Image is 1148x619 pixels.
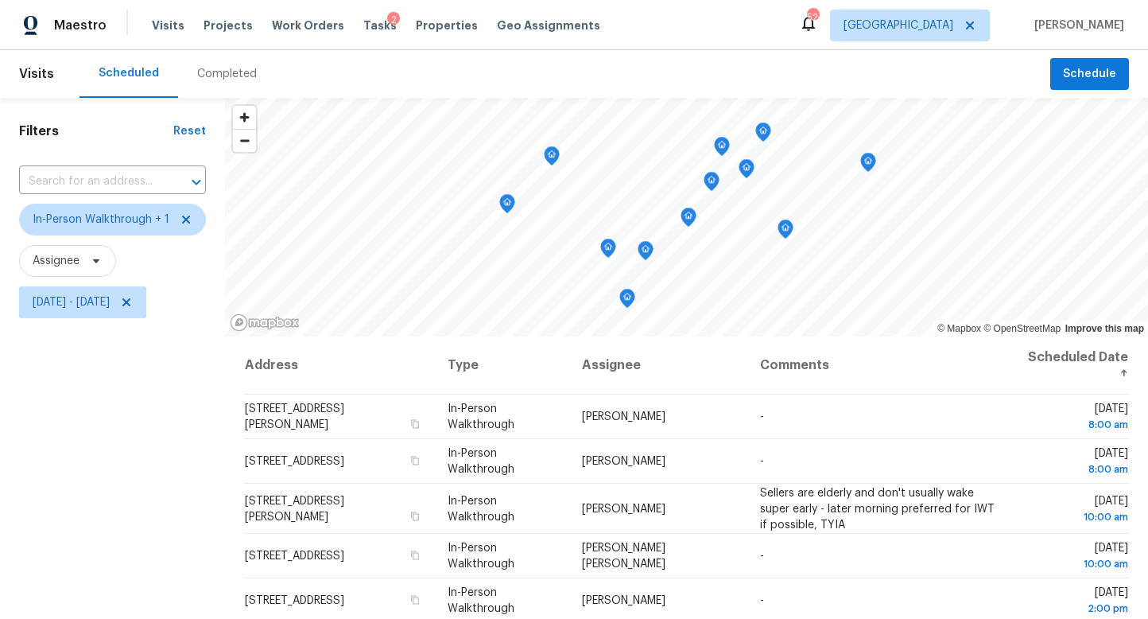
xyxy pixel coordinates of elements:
input: Search for an address... [19,169,161,194]
span: Projects [204,18,253,33]
span: Schedule [1063,64,1116,84]
span: [DATE] [1026,403,1128,433]
a: Mapbox [937,323,981,334]
span: [STREET_ADDRESS] [245,595,344,606]
div: Map marker [778,220,793,244]
th: Type [435,337,569,395]
span: In-Person Walkthrough [448,448,514,475]
div: Map marker [739,159,754,184]
button: Copy Address [408,508,422,523]
span: [PERSON_NAME] [582,456,665,467]
span: [PERSON_NAME] [582,411,665,422]
div: Reset [173,123,206,139]
span: [PERSON_NAME] [1028,18,1124,33]
a: Mapbox homepage [230,313,300,332]
th: Scheduled Date ↑ [1013,337,1129,395]
div: 2:00 pm [1026,601,1128,617]
button: Copy Address [408,417,422,431]
span: [DATE] [1026,448,1128,477]
span: [STREET_ADDRESS] [245,551,344,562]
span: In-Person Walkthrough [448,403,514,430]
span: Tasks [363,20,397,31]
span: [DATE] [1026,495,1128,524]
h1: Filters [19,123,173,139]
span: [DATE] - [DATE] [33,294,110,310]
div: Map marker [600,239,616,263]
th: Address [244,337,435,395]
div: Map marker [681,208,696,232]
span: In-Person Walkthrough + 1 [33,212,169,228]
button: Copy Address [408,454,422,468]
div: 52 [807,10,818,25]
span: Zoom out [233,130,256,152]
div: Map marker [714,137,730,162]
span: [STREET_ADDRESS][PERSON_NAME] [245,403,344,430]
button: Zoom out [233,129,256,152]
div: Map marker [619,289,635,313]
span: - [760,456,764,467]
span: Geo Assignments [497,18,600,33]
span: [GEOGRAPHIC_DATA] [844,18,953,33]
a: OpenStreetMap [983,323,1061,334]
span: [PERSON_NAME] [582,503,665,514]
div: 2 [387,12,400,28]
button: Open [185,171,207,193]
div: 8:00 am [1026,417,1128,433]
span: Visits [152,18,184,33]
div: 8:00 am [1026,461,1128,477]
span: [STREET_ADDRESS] [245,456,344,467]
span: [PERSON_NAME] [582,595,665,606]
div: Map marker [638,241,654,266]
span: In-Person Walkthrough [448,587,514,614]
span: Assignee [33,253,80,269]
th: Assignee [569,337,747,395]
a: Improve this map [1065,323,1144,334]
div: Map marker [860,153,876,177]
div: Map marker [704,172,719,197]
div: Completed [197,66,257,82]
span: [DATE] [1026,587,1128,617]
span: - [760,411,764,422]
span: [STREET_ADDRESS][PERSON_NAME] [245,495,344,522]
span: Work Orders [272,18,344,33]
div: Scheduled [99,65,159,81]
button: Zoom in [233,106,256,129]
div: Map marker [755,123,771,147]
div: 10:00 am [1026,556,1128,572]
button: Schedule [1050,58,1129,91]
span: Properties [416,18,478,33]
th: Comments [747,337,1013,395]
span: [DATE] [1026,543,1128,572]
button: Copy Address [408,593,422,607]
button: Copy Address [408,548,422,563]
span: Visits [19,56,54,91]
span: Sellers are elderly and don't usually wake super early - later morning preferred for IWT if possi... [760,487,995,530]
span: Maestro [54,18,107,33]
div: 10:00 am [1026,508,1128,524]
span: In-Person Walkthrough [448,543,514,570]
span: - [760,551,764,562]
span: - [760,595,764,606]
div: Map marker [499,194,515,219]
span: [PERSON_NAME] [PERSON_NAME] [582,543,665,570]
span: In-Person Walkthrough [448,495,514,522]
div: Map marker [544,146,560,171]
